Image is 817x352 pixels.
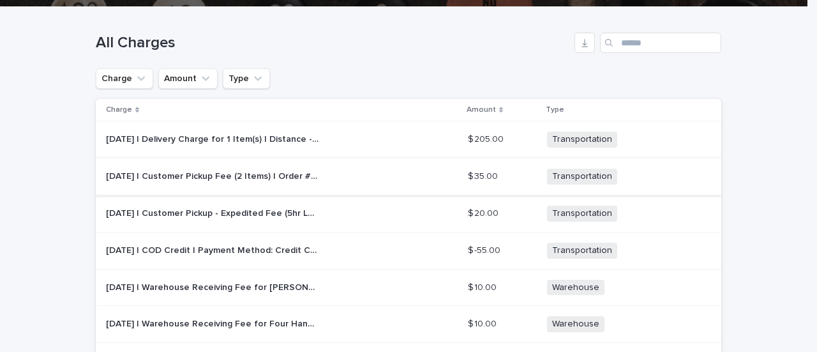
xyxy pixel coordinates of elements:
[547,132,617,148] span: Transportation
[547,206,617,222] span: Transportation
[547,280,604,296] span: Warehouse
[106,206,321,219] p: 2025-09-05 | Customer Pickup - Expedited Fee (5hr Lead Time) - Job: 1126 Wesley Terrace Ave
[106,132,321,145] p: 2025-09-11 | Delivery Charge for 1 Item(s) | Distance - 5.4 Miles | Includes Elevator / 3rd Level...
[106,280,321,293] p: 2025-09-04 | Warehouse Receiving Fee for Rowe - ALLIE-016-RC Allie Swivel Chair | 73545 Size M - ...
[106,169,321,182] p: 2025-09-05 | Customer Pickup Fee (2 Items) | Order #: 24726 - Job: 1126 Wesley Terrace Ave
[106,243,321,256] p: 2025-09-05 | COD Credit | Payment Method: Credit Card | Order #: 24726 - Job: 1126 Wesley Terrace...
[96,306,721,343] tr: [DATE] | Warehouse Receiving Fee for Four Hands - 229359-002 [PERSON_NAME] Chair [PERSON_NAME] Co...
[547,243,617,259] span: Transportation
[106,316,321,330] p: 2025-09-02 | Warehouse Receiving Fee for Four Hands - 229359-002 Elias Chair Palermo Cognac | 722...
[468,243,503,256] p: $ -55.00
[96,121,721,158] tr: [DATE] | Delivery Charge for 1 Item(s) | Distance - 5.4 Miles | Includes Elevator / 3rd Level Sta...
[547,169,617,185] span: Transportation
[467,103,496,117] p: Amount
[547,316,604,332] span: Warehouse
[96,34,569,52] h1: All Charges
[158,68,218,89] button: Amount
[96,158,721,195] tr: [DATE] | Customer Pickup Fee (2 Items) | Order #: 24726 - Job: [STREET_ADDRESS][PERSON_NAME][DATE...
[223,68,270,89] button: Type
[96,232,721,269] tr: [DATE] | COD Credit | Payment Method: Credit Card | Order #: 24726 - Job: [STREET_ADDRESS][PERSON...
[96,195,721,232] tr: [DATE] | Customer Pickup - Expedited Fee (5hr Lead Time) - Job: [STREET_ADDRESS][PERSON_NAME][DAT...
[96,68,153,89] button: Charge
[468,206,501,219] p: $ 20.00
[468,132,506,145] p: $ 205.00
[468,280,499,293] p: $ 10.00
[106,103,132,117] p: Charge
[468,316,499,330] p: $ 10.00
[600,33,721,53] input: Search
[468,169,500,182] p: $ 35.00
[546,103,564,117] p: Type
[96,269,721,306] tr: [DATE] | Warehouse Receiving Fee for [PERSON_NAME]-016-[PERSON_NAME] Swivel Chair | 73545 Size M ...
